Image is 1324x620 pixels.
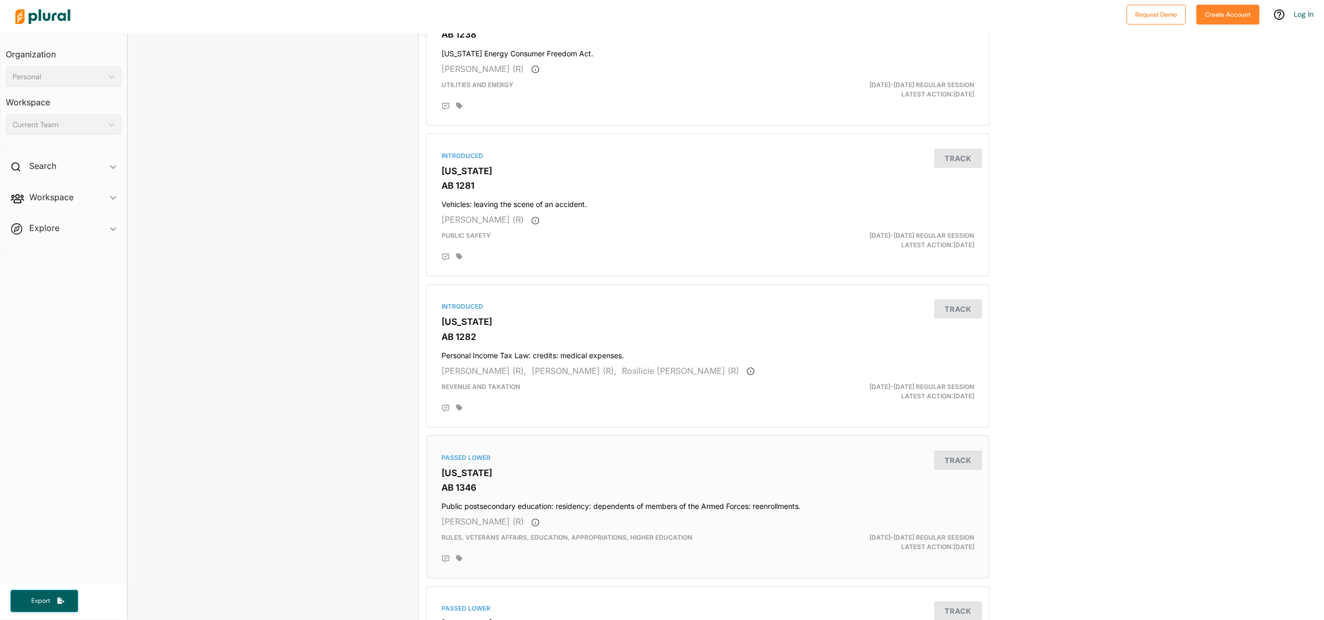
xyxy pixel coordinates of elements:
[442,317,974,327] h3: [US_STATE]
[934,149,982,168] button: Track
[442,253,450,261] div: Add Position Statement
[1126,5,1186,25] button: Request Demo
[442,383,520,391] span: Revenue and Taxation
[442,166,974,176] h3: [US_STATE]
[442,195,974,209] h4: Vehicles: leaving the scene of an accident.
[442,214,524,225] span: [PERSON_NAME] (R)
[1196,5,1259,25] button: Create Account
[442,497,974,511] h4: Public postsecondary education: residency: dependents of members of the Armed Forces: reenrollments.
[6,39,121,62] h3: Organization
[442,533,692,541] span: Rules, Veterans Affairs, Education, Appropriations, Higher Education
[13,119,104,130] div: Current Team
[442,180,974,191] h3: AB 1281
[869,533,974,541] span: [DATE]-[DATE] Regular Session
[442,482,974,493] h3: AB 1346
[442,151,974,161] div: Introduced
[442,346,974,360] h4: Personal Income Tax Law: credits: medical expenses.
[934,451,982,470] button: Track
[456,555,462,562] div: Add tags
[442,366,526,376] span: [PERSON_NAME] (R),
[1294,9,1314,19] a: Log In
[934,299,982,319] button: Track
[869,81,974,89] span: [DATE]-[DATE] Regular Session
[1126,8,1186,19] a: Request Demo
[800,382,983,401] div: Latest Action: [DATE]
[800,533,983,552] div: Latest Action: [DATE]
[456,102,462,110] div: Add tags
[456,253,462,260] div: Add tags
[442,232,491,239] span: Public Safety
[442,44,974,58] h4: [US_STATE] Energy Consumer Freedom Act.
[13,71,104,82] div: Personal
[442,604,974,613] div: Passed Lower
[869,383,974,391] span: [DATE]-[DATE] Regular Session
[6,87,121,110] h3: Workspace
[442,332,974,342] h3: AB 1282
[532,366,617,376] span: [PERSON_NAME] (R),
[29,160,56,172] h2: Search
[1196,8,1259,19] a: Create Account
[622,366,739,376] span: Rosilicie [PERSON_NAME] (R)
[869,232,974,239] span: [DATE]-[DATE] Regular Session
[800,80,983,99] div: Latest Action: [DATE]
[456,404,462,411] div: Add tags
[10,590,78,612] button: Export
[442,468,974,478] h3: [US_STATE]
[442,302,974,311] div: Introduced
[442,81,513,89] span: Utilities and Energy
[800,231,983,250] div: Latest Action: [DATE]
[442,555,450,563] div: Add Position Statement
[442,453,974,463] div: Passed Lower
[442,516,524,527] span: [PERSON_NAME] (R)
[442,102,450,111] div: Add Position Statement
[442,404,450,412] div: Add Position Statement
[24,597,57,605] span: Export
[442,64,524,74] span: [PERSON_NAME] (R)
